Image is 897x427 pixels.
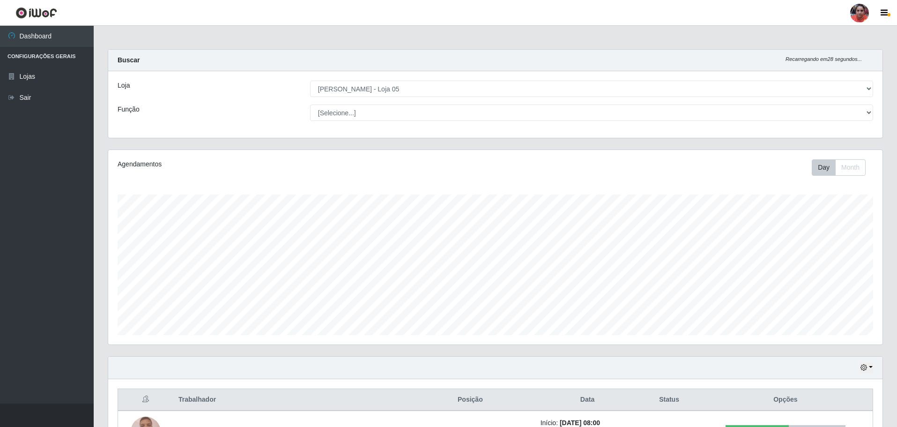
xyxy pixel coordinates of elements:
[406,389,535,411] th: Posição
[535,389,640,411] th: Data
[835,159,866,176] button: Month
[15,7,57,19] img: CoreUI Logo
[118,105,140,114] label: Função
[118,56,140,64] strong: Buscar
[173,389,406,411] th: Trabalhador
[812,159,873,176] div: Toolbar with button groups
[812,159,866,176] div: First group
[698,389,873,411] th: Opções
[812,159,836,176] button: Day
[118,81,130,90] label: Loja
[640,389,698,411] th: Status
[786,56,862,62] i: Recarregando em 28 segundos...
[118,159,424,169] div: Agendamentos
[560,419,600,427] time: [DATE] 08:00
